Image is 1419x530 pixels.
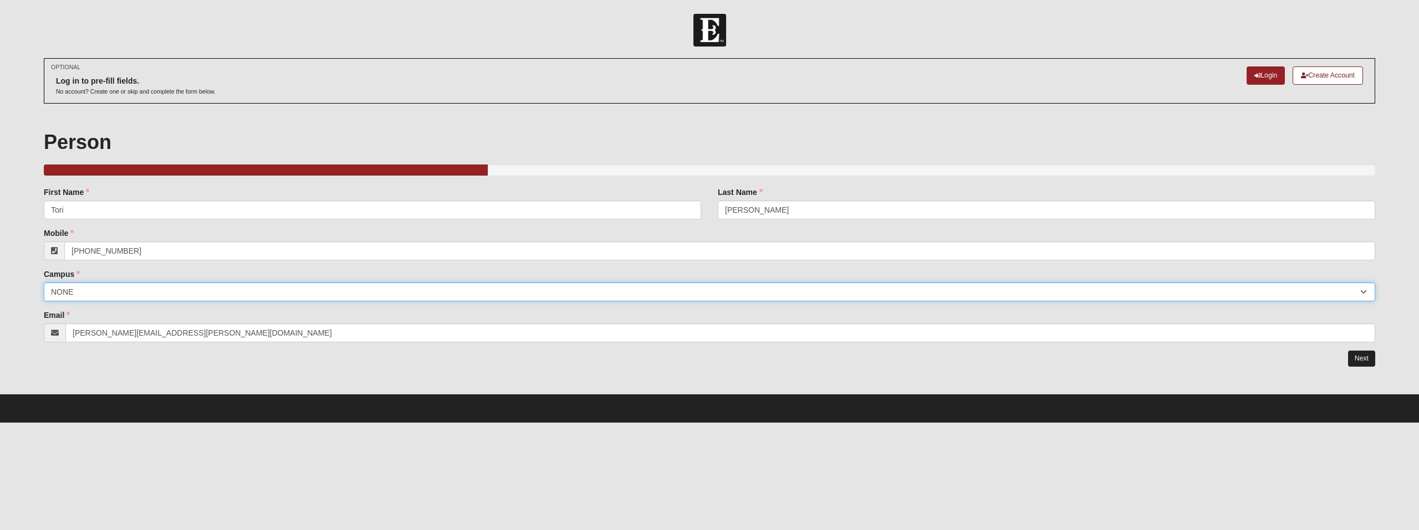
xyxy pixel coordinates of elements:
label: Mobile [44,228,74,239]
img: Church of Eleven22 Logo [693,14,726,47]
p: No account? Create one or skip and complete the form below. [56,88,216,96]
label: Campus [44,269,80,280]
h1: Person [44,130,1375,154]
small: OPTIONAL [51,63,80,71]
a: Create Account [1293,66,1363,85]
h6: Log in to pre-fill fields. [56,76,216,86]
a: Login [1247,66,1285,85]
label: Email [44,310,70,321]
label: Last Name [718,187,763,198]
a: Next [1348,351,1375,367]
label: First Name [44,187,89,198]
